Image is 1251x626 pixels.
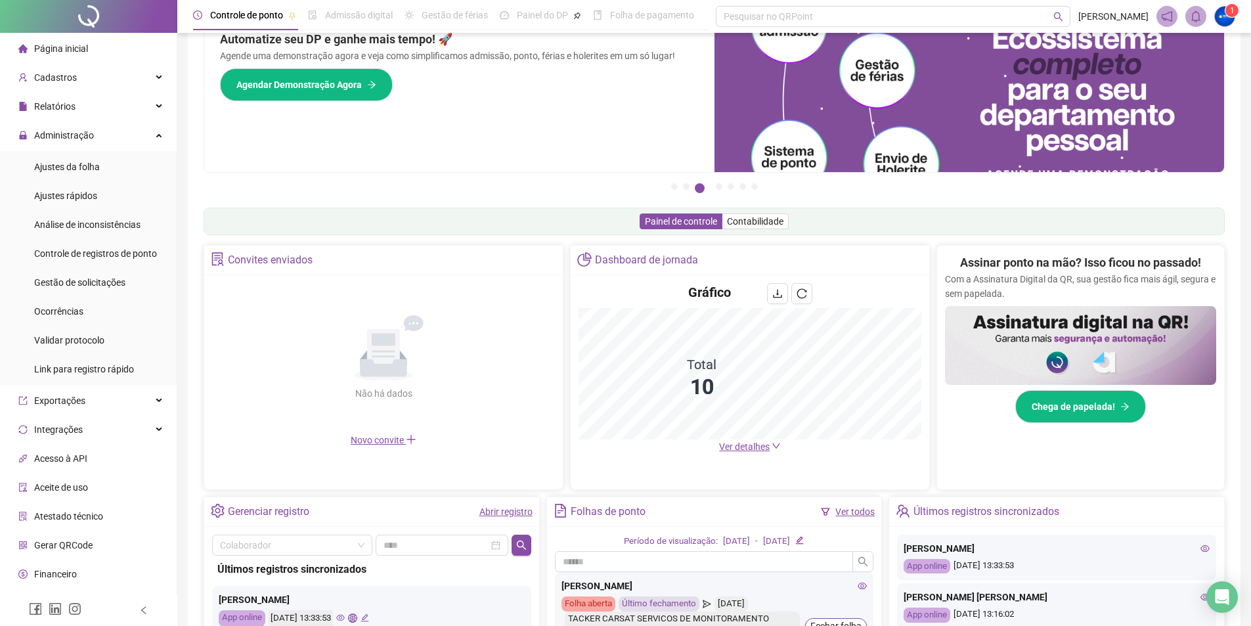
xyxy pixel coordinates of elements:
[1206,581,1238,613] div: Open Intercom Messenger
[361,614,369,622] span: edit
[351,435,416,445] span: Novo convite
[323,386,444,401] div: Não há dados
[236,78,362,92] span: Agendar Demonstração Agora
[904,559,1210,574] div: [DATE] 13:33:53
[561,596,615,612] div: Folha aberta
[1032,399,1115,414] span: Chega de papelada!
[896,504,910,518] span: team
[571,501,646,523] div: Folhas de ponto
[671,183,678,190] button: 1
[34,453,87,464] span: Acesso à API
[835,506,875,517] a: Ver todos
[763,535,790,548] div: [DATE]
[1230,6,1235,15] span: 1
[619,596,699,612] div: Último fechamento
[220,49,699,63] p: Agende uma demonstração agora e veja como simplificamos admissão, ponto, férias e holerites em um...
[1161,11,1173,22] span: notification
[18,541,28,550] span: qrcode
[34,306,83,317] span: Ocorrências
[34,248,157,259] span: Controle de registros de ponto
[904,608,950,623] div: App online
[960,254,1201,272] h2: Assinar ponto na mão? Isso ficou no passado!
[1215,7,1235,26] img: 52457
[34,190,97,201] span: Ajustes rápidos
[308,11,317,20] span: file-done
[34,162,100,172] span: Ajustes da folha
[714,14,1225,172] img: banner%2Fd57e337e-a0d3-4837-9615-f134fc33a8e6.png
[18,44,28,53] span: home
[34,335,104,346] span: Validar protocolo
[18,483,28,492] span: audit
[1120,402,1130,411] span: arrow-right
[220,30,699,49] h2: Automatize seu DP e ganhe mais tempo! 🚀
[325,10,393,20] span: Admissão digital
[645,216,717,227] span: Painel de controle
[288,12,296,20] span: pushpin
[68,602,81,615] span: instagram
[34,569,77,579] span: Financeiro
[716,183,722,190] button: 4
[624,535,718,548] div: Período de visualização:
[34,482,88,493] span: Aceite de uso
[688,283,731,302] h4: Gráfico
[34,364,134,374] span: Link para registro rápido
[610,10,694,20] span: Folha de pagamento
[714,596,748,612] div: [DATE]
[34,424,83,435] span: Integrações
[739,183,746,190] button: 6
[821,507,830,516] span: filter
[797,288,807,299] span: reload
[719,441,770,452] span: Ver detalhes
[228,249,313,271] div: Convites enviados
[1190,11,1202,22] span: bell
[1200,592,1210,602] span: eye
[516,540,527,550] span: search
[945,272,1216,301] p: Com a Assinatura Digital da QR, sua gestão fica mais ágil, segura e sem papelada.
[517,10,568,20] span: Painel do DP
[18,425,28,434] span: sync
[228,501,309,523] div: Gerenciar registro
[348,614,357,622] span: global
[904,541,1210,556] div: [PERSON_NAME]
[1053,12,1063,22] span: search
[217,561,526,577] div: Últimos registros sincronizados
[34,540,93,550] span: Gerar QRCode
[211,504,225,518] span: setting
[728,183,734,190] button: 5
[193,11,202,20] span: clock-circle
[500,11,509,20] span: dashboard
[593,11,602,20] span: book
[904,608,1210,623] div: [DATE] 13:16:02
[703,596,711,612] span: send
[945,306,1216,385] img: banner%2F02c71560-61a6-44d4-94b9-c8ab97240462.png
[336,614,345,622] span: eye
[554,504,567,518] span: file-text
[858,556,868,567] span: search
[139,606,148,615] span: left
[904,590,1210,604] div: [PERSON_NAME] [PERSON_NAME]
[913,501,1059,523] div: Últimos registros sincronizados
[34,43,88,54] span: Página inicial
[479,506,533,517] a: Abrir registro
[772,441,781,451] span: down
[34,511,103,522] span: Atestado técnico
[34,219,141,230] span: Análise de inconsistências
[34,130,94,141] span: Administração
[573,12,581,20] span: pushpin
[577,252,591,266] span: pie-chart
[406,434,416,445] span: plus
[723,535,750,548] div: [DATE]
[210,10,283,20] span: Controle de ponto
[1225,4,1239,17] sup: Atualize o seu contato no menu Meus Dados
[595,249,698,271] div: Dashboard de jornada
[719,441,781,452] a: Ver detalhes down
[18,570,28,579] span: dollar
[683,183,690,190] button: 2
[220,68,393,101] button: Agendar Demonstração Agora
[18,512,28,521] span: solution
[34,101,76,112] span: Relatórios
[219,592,525,607] div: [PERSON_NAME]
[751,183,758,190] button: 7
[18,454,28,463] span: api
[858,581,867,591] span: eye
